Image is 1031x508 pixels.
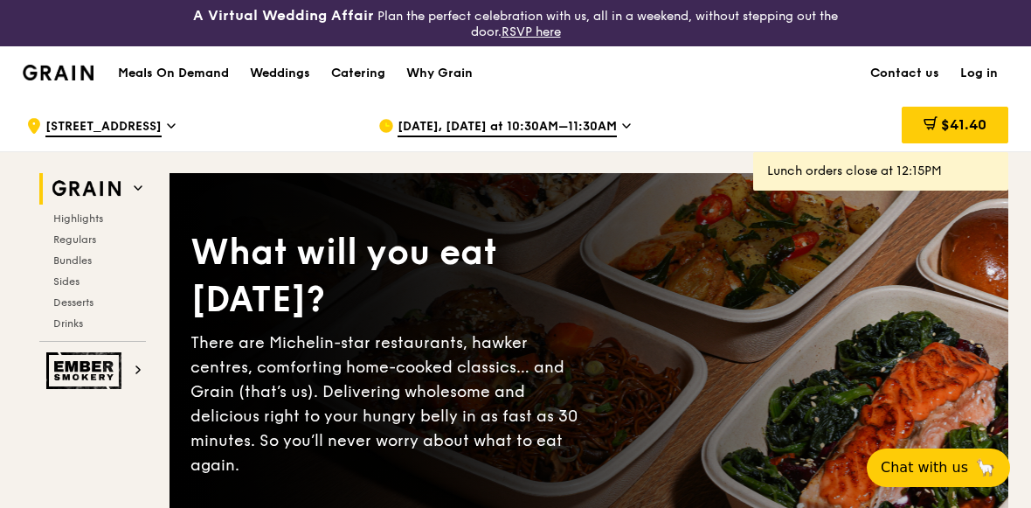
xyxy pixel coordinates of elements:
span: Regulars [53,233,96,246]
img: Grain web logo [46,173,127,205]
a: Contact us [860,47,950,100]
h1: Meals On Demand [118,65,229,82]
div: Why Grain [406,47,473,100]
div: Catering [331,47,385,100]
span: [STREET_ADDRESS] [45,118,162,137]
a: Log in [950,47,1008,100]
a: RSVP here [502,24,561,39]
span: Sides [53,275,80,288]
img: Ember Smokery web logo [46,352,127,389]
img: Grain [23,65,93,80]
div: Plan the perfect celebration with us, all in a weekend, without stepping out the door. [172,7,860,39]
div: Lunch orders close at 12:15PM [767,163,994,180]
span: 🦙 [975,457,996,478]
span: Drinks [53,317,83,330]
a: Why Grain [396,47,483,100]
h3: A Virtual Wedding Affair [193,7,374,24]
span: Chat with us [881,457,968,478]
span: [DATE], [DATE] at 10:30AM–11:30AM [398,118,617,137]
a: Weddings [239,47,321,100]
span: Highlights [53,212,103,225]
a: GrainGrain [23,45,93,98]
button: Chat with us🦙 [867,449,1010,487]
span: Desserts [53,296,93,309]
div: There are Michelin-star restaurants, hawker centres, comforting home-cooked classics… and Grain (... [190,331,589,477]
a: Catering [321,47,396,100]
span: Bundles [53,254,92,267]
div: Weddings [250,47,310,100]
div: What will you eat [DATE]? [190,229,589,324]
span: $41.40 [941,116,986,133]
